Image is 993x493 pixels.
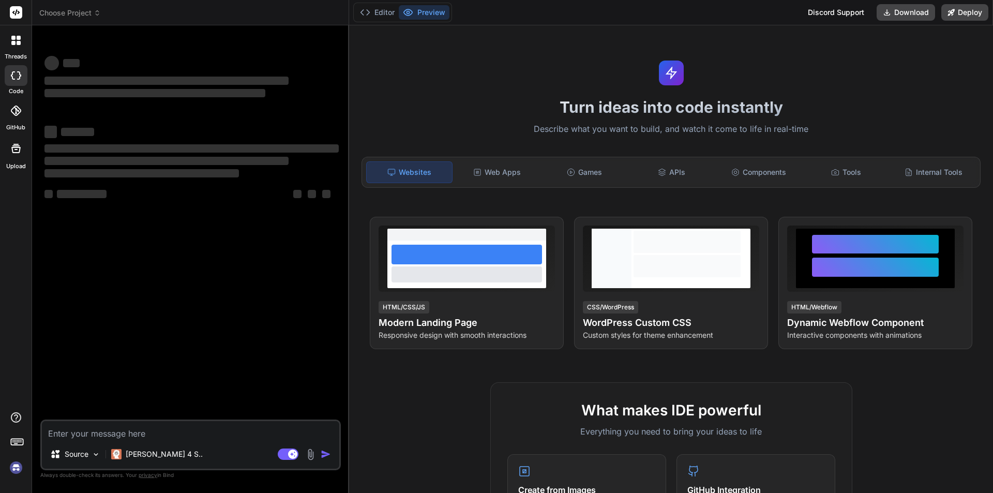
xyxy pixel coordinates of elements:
[305,449,317,460] img: attachment
[293,190,302,198] span: ‌
[65,449,88,459] p: Source
[379,301,429,313] div: HTML/CSS/JS
[366,161,453,183] div: Websites
[399,5,449,20] button: Preview
[40,470,341,480] p: Always double-check its answers. Your in Bind
[787,301,841,313] div: HTML/Webflow
[355,98,987,116] h1: Turn ideas into code instantly
[804,161,889,183] div: Tools
[379,330,555,340] p: Responsive design with smooth interactions
[787,316,964,330] h4: Dynamic Webflow Component
[44,190,53,198] span: ‌
[6,162,26,171] label: Upload
[92,450,100,459] img: Pick Models
[321,449,331,459] img: icon
[583,316,759,330] h4: WordPress Custom CSS
[542,161,627,183] div: Games
[111,449,122,459] img: Claude 4 Sonnet
[6,123,25,132] label: GitHub
[583,330,759,340] p: Custom styles for theme enhancement
[308,190,316,198] span: ‌
[126,449,203,459] p: [PERSON_NAME] 4 S..
[941,4,988,21] button: Deploy
[44,77,289,85] span: ‌
[322,190,330,198] span: ‌
[44,144,339,153] span: ‌
[9,87,23,96] label: code
[39,8,101,18] span: Choose Project
[716,161,802,183] div: Components
[355,123,987,136] p: Describe what you want to build, and watch it come to life in real-time
[507,425,835,438] p: Everything you need to bring your ideas to life
[356,5,399,20] button: Editor
[44,169,239,177] span: ‌
[891,161,976,183] div: Internal Tools
[139,472,157,478] span: privacy
[44,56,59,70] span: ‌
[5,52,27,61] label: threads
[379,316,555,330] h4: Modern Landing Page
[877,4,935,21] button: Download
[787,330,964,340] p: Interactive components with animations
[57,190,107,198] span: ‌
[7,459,25,476] img: signin
[507,399,835,421] h2: What makes IDE powerful
[583,301,638,313] div: CSS/WordPress
[802,4,870,21] div: Discord Support
[455,161,540,183] div: Web Apps
[44,157,289,165] span: ‌
[44,126,57,138] span: ‌
[629,161,714,183] div: APIs
[63,59,80,67] span: ‌
[61,128,94,136] span: ‌
[44,89,265,97] span: ‌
